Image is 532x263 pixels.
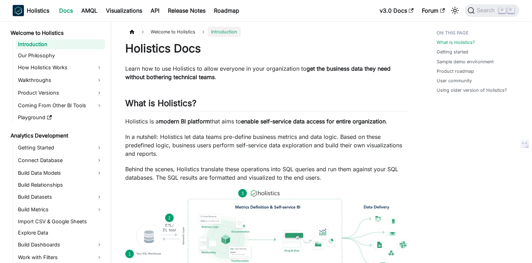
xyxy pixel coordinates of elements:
a: AMQL [77,5,102,16]
a: Build Dashboards [16,239,105,250]
span: Welcome to Holistics [147,27,199,37]
a: Welcome to Holistics [8,28,105,38]
a: Sample demo environment [437,58,494,65]
a: Getting Started [16,142,105,153]
a: API [146,5,164,16]
p: Learn how to use Holistics to allow everyone in your organization to . [125,64,408,81]
p: Behind the scenes, Holistics translate these operations into SQL queries and run them against you... [125,165,408,182]
img: Holistics [13,5,24,16]
a: Build Metrics [16,204,105,215]
a: Playground [16,113,105,122]
h2: What is Holistics? [125,98,408,111]
a: How Holistics Works [16,62,105,73]
button: Search (Command+K) [465,4,519,17]
a: Using older version of Holistics? [437,87,507,94]
a: User community [437,77,472,84]
a: What is Holistics? [437,39,475,46]
strong: enable self-service data access for entire organization [241,118,386,125]
a: Roadmap [210,5,243,16]
a: HolisticsHolistics [13,5,49,16]
a: Product Versions [16,87,105,98]
a: Forum [418,5,449,16]
a: Build Datasets [16,191,105,203]
a: Home page [125,27,139,37]
a: Build Data Models [16,167,105,179]
a: Docs [55,5,77,16]
a: Work with Filters [16,252,105,263]
a: Explore Data [16,228,105,238]
a: Our Philosophy [16,51,105,60]
a: Analytics Development [8,131,105,141]
a: Build Relationships [16,180,105,190]
h1: Holistics Docs [125,41,408,56]
a: Introduction [16,39,105,49]
a: Product roadmap [437,68,474,75]
span: Introduction [208,27,241,37]
a: v3.0 Docs [375,5,418,16]
kbd: ⌘ [499,7,506,13]
a: Release Notes [164,5,210,16]
a: Coming From Other BI Tools [16,100,105,111]
a: Connect Database [16,155,105,166]
span: Search [475,7,499,14]
strong: modern BI platform [159,118,210,125]
a: Getting started [437,49,468,55]
kbd: K [507,7,514,13]
a: Visualizations [102,5,146,16]
p: Holistics is a that aims to . [125,117,408,126]
button: Switch between dark and light mode (currently light mode) [449,5,461,16]
b: Holistics [27,6,49,15]
nav: Breadcrumbs [125,27,408,37]
p: In a nutshell: Holistics let data teams pre-define business metrics and data logic. Based on thes... [125,133,408,158]
a: Walkthroughs [16,75,105,86]
a: Import CSV & Google Sheets [16,217,105,226]
nav: Docs sidebar [6,21,111,263]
